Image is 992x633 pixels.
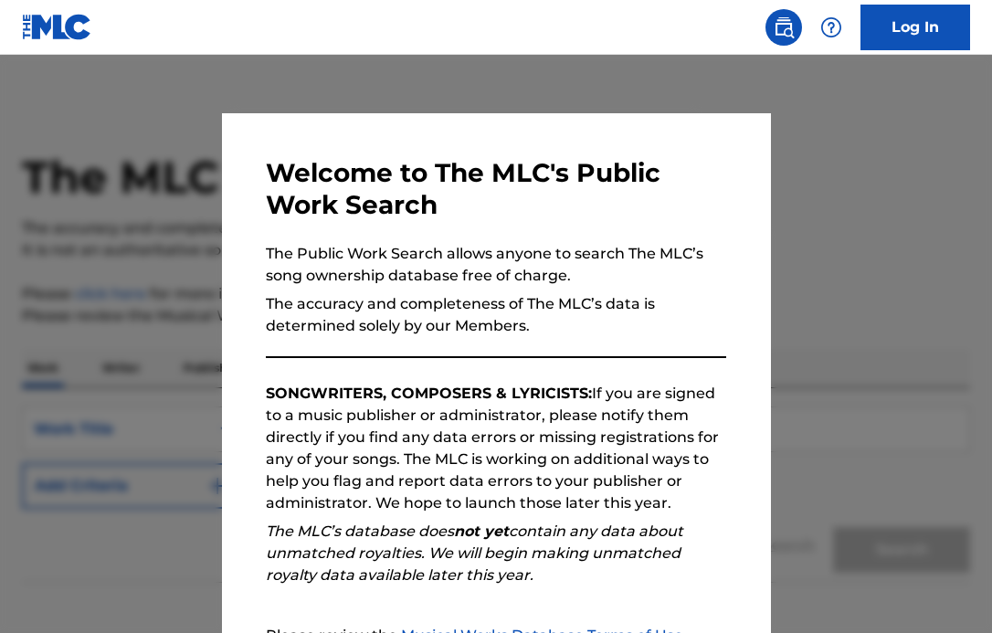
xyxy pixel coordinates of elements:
[22,14,92,40] img: MLC Logo
[773,16,795,38] img: search
[860,5,970,50] a: Log In
[266,385,592,402] strong: SONGWRITERS, COMPOSERS & LYRICISTS:
[454,522,509,540] strong: not yet
[266,383,726,514] p: If you are signed to a music publisher or administrator, please notify them directly if you find ...
[266,522,683,584] em: The MLC’s database does contain any data about unmatched royalties. We will begin making unmatche...
[820,16,842,38] img: help
[266,293,726,337] p: The accuracy and completeness of The MLC’s data is determined solely by our Members.
[813,9,850,46] div: Help
[266,243,726,287] p: The Public Work Search allows anyone to search The MLC’s song ownership database free of charge.
[901,545,992,633] iframe: Chat Widget
[765,9,802,46] a: Public Search
[266,157,726,221] h3: Welcome to The MLC's Public Work Search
